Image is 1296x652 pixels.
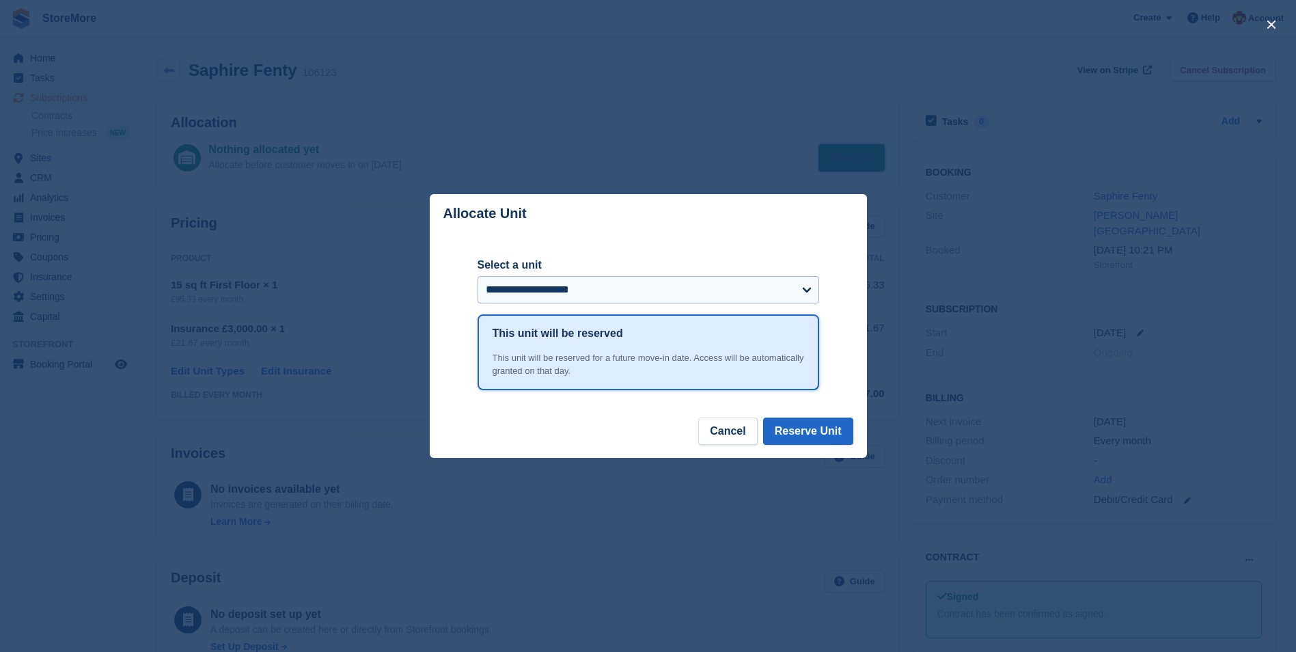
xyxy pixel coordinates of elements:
h1: This unit will be reserved [493,325,623,342]
div: This unit will be reserved for a future move-in date. Access will be automatically granted on tha... [493,351,804,378]
label: Select a unit [478,257,819,273]
button: Reserve Unit [763,418,853,445]
button: Cancel [698,418,757,445]
button: close [1260,14,1282,36]
p: Allocate Unit [443,206,527,221]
